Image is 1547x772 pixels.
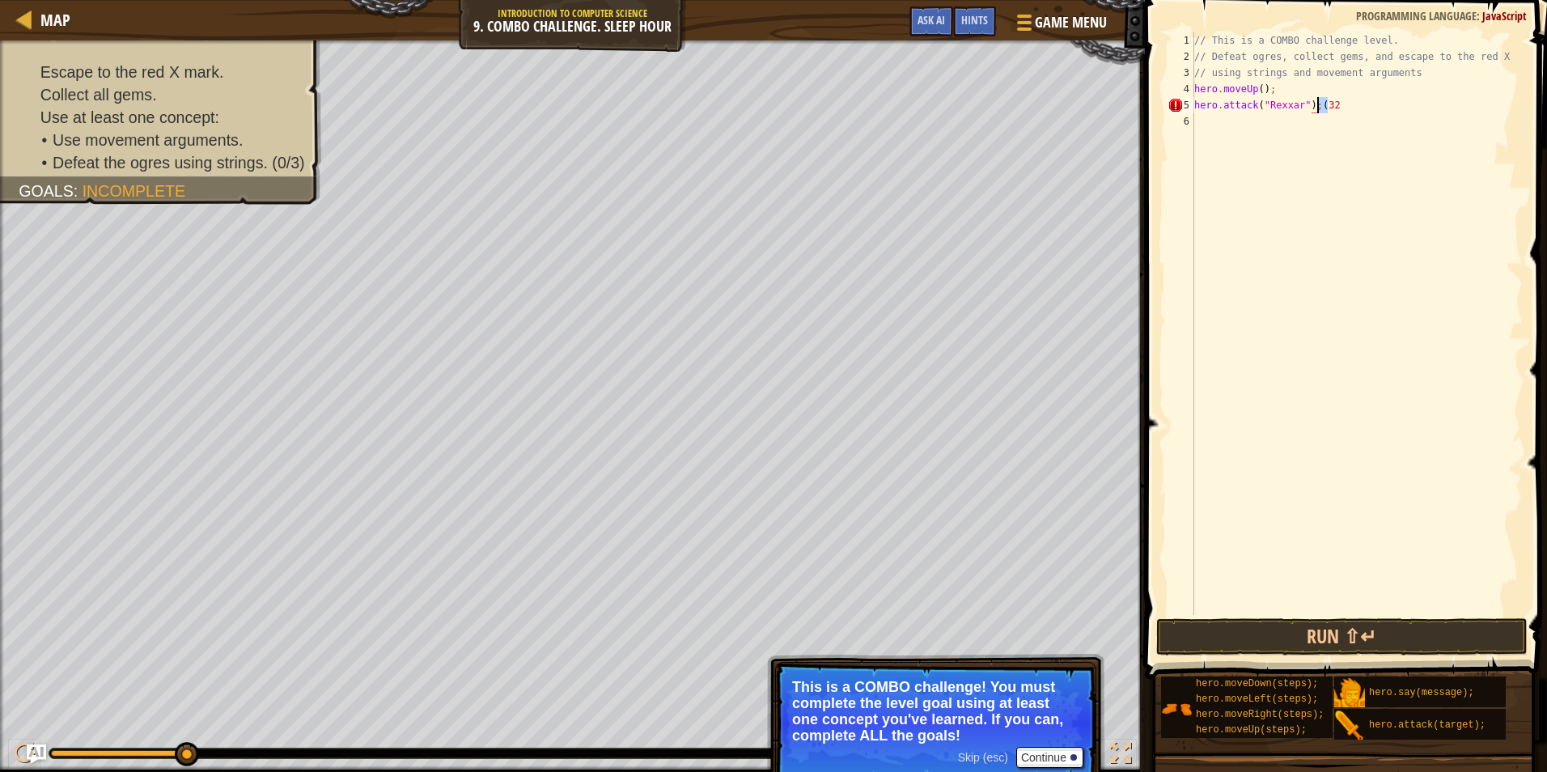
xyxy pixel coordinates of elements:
div: 1 [1168,32,1194,49]
div: 5 [1168,97,1194,113]
img: portrait.png [1161,694,1192,724]
span: hero.attack(target); [1369,719,1486,731]
span: hero.moveDown(steps); [1196,678,1318,689]
li: Use movement arguments. [41,129,304,151]
button: Ask AI [909,6,953,36]
li: Escape to the red X mark. [19,61,304,83]
p: This is a COMBO challenge! You must complete the level goal using at least one concept you've lea... [792,679,1079,744]
button: Run ⇧↵ [1156,618,1528,655]
li: Use at least one concept: [19,106,304,129]
span: Ask AI [918,12,945,28]
span: Goals [19,182,74,200]
button: Ask AI [27,744,46,764]
span: hero.moveLeft(steps); [1196,694,1318,705]
i: • [41,131,47,149]
span: Game Menu [1035,12,1107,33]
span: hero.moveRight(steps); [1196,709,1324,720]
span: : [74,182,83,200]
i: • [41,154,47,172]
span: Collect all gems. [40,86,157,104]
div: 6 [1168,113,1194,129]
button: Game Menu [1004,6,1117,45]
li: Defeat the ogres using strings. [41,151,304,174]
li: Collect all gems. [19,83,304,106]
img: portrait.png [1334,710,1365,741]
button: Toggle fullscreen [1104,739,1137,772]
span: hero.say(message); [1369,687,1474,698]
span: Use movement arguments. [53,131,243,149]
span: Incomplete [83,182,185,200]
img: portrait.png [1334,678,1365,709]
span: Map [40,9,70,31]
span: Programming language [1356,8,1477,23]
span: Use at least one concept: [40,108,219,126]
span: hero.moveUp(steps); [1196,724,1307,736]
a: Map [32,9,70,31]
span: Escape to the red X mark. [40,63,224,81]
div: 2 [1168,49,1194,65]
div: 4 [1168,81,1194,97]
span: Defeat the ogres using strings. (0/3) [53,154,305,172]
span: Hints [961,12,988,28]
div: 3 [1168,65,1194,81]
button: Continue [1016,747,1083,768]
span: Skip (esc) [958,751,1008,764]
span: : [1477,8,1482,23]
button: Ctrl + P: Pause [8,739,40,772]
span: JavaScript [1482,8,1527,23]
